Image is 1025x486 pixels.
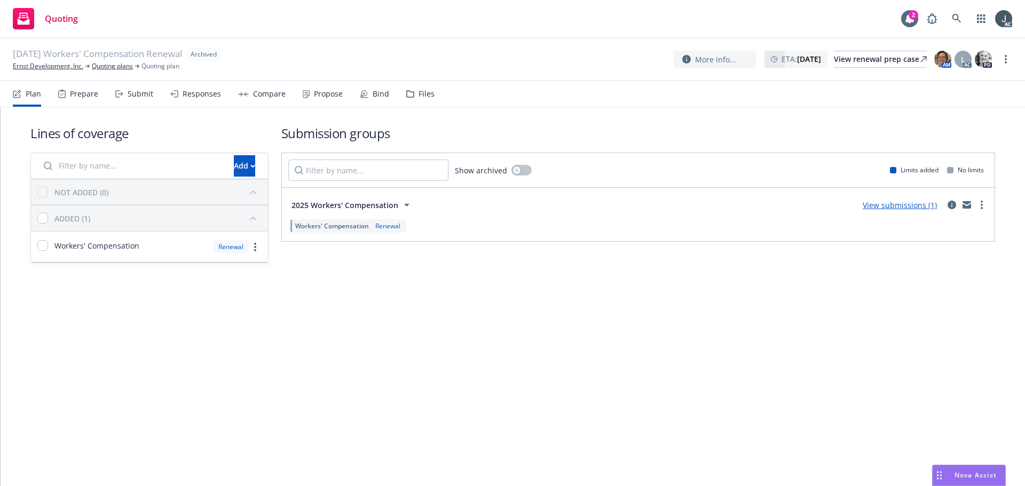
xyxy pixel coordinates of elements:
a: Quoting [9,4,82,34]
h1: Submission groups [281,124,995,142]
div: Prepare [70,90,98,98]
div: Renewal [373,221,403,230]
h1: Lines of coverage [30,124,269,142]
a: mail [960,198,973,211]
button: More info... [674,51,756,68]
div: 2 [909,10,918,20]
div: Plan [26,90,41,98]
img: photo [934,51,951,68]
img: photo [995,10,1012,27]
div: ADDED (1) [54,213,90,224]
span: Quoting [45,14,78,23]
div: Compare [253,90,286,98]
span: ETA : [782,53,821,65]
span: Workers' Compensation [295,221,369,230]
a: View submissions (1) [863,200,937,210]
div: Limits added [890,165,939,174]
strong: [DATE] [797,54,821,64]
div: Responses [183,90,221,98]
div: Drag to move [933,465,946,485]
a: Ernst Development, Inc. [13,61,83,71]
a: Quoting plans [92,61,133,71]
button: Nova Assist [932,465,1006,486]
span: More info... [695,54,736,65]
span: Workers' Compensation [54,240,139,251]
div: Files [419,90,435,98]
a: Search [946,8,967,29]
button: NOT ADDED (0) [54,184,262,201]
a: circleInformation [945,198,958,211]
input: Filter by name... [288,160,448,181]
span: Show archived [455,165,507,176]
img: photo [975,51,992,68]
a: Report a Bug [921,8,943,29]
div: Submit [128,90,153,98]
button: Add [234,155,255,177]
div: View renewal prep case [834,51,927,67]
div: NOT ADDED (0) [54,187,108,198]
div: Renewal [213,240,249,253]
button: ADDED (1) [54,210,262,227]
span: L [961,54,965,65]
div: Propose [314,90,343,98]
a: View renewal prep case [834,51,927,68]
a: more [999,53,1012,66]
div: No limits [947,165,984,174]
div: Add [234,156,255,176]
a: more [975,198,988,211]
a: Switch app [971,8,992,29]
span: Archived [191,50,217,59]
span: 2025 Workers' Compensation [291,200,398,211]
a: more [249,241,262,253]
span: [DATE] Workers' Compensation Renewal [13,47,182,61]
button: 2025 Workers' Compensation [288,194,416,216]
div: Bind [373,90,389,98]
span: Nova Assist [955,471,997,480]
span: Quoting plan [141,61,179,71]
input: Filter by name... [37,155,227,177]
